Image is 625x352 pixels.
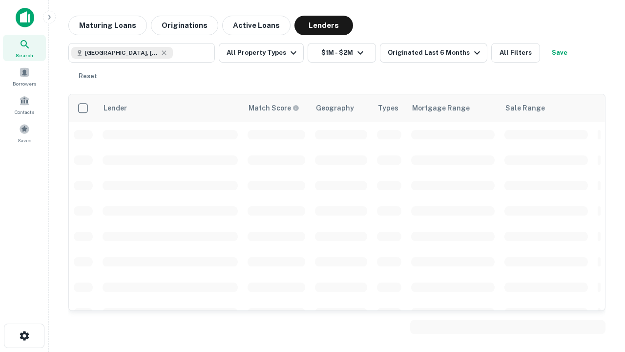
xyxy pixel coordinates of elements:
[388,47,483,59] div: Originated Last 6 Months
[412,102,470,114] div: Mortgage Range
[85,48,158,57] span: [GEOGRAPHIC_DATA], [GEOGRAPHIC_DATA], [GEOGRAPHIC_DATA]
[16,51,33,59] span: Search
[3,91,46,118] a: Contacts
[104,102,127,114] div: Lender
[16,8,34,27] img: capitalize-icon.png
[13,80,36,88] span: Borrowers
[491,43,540,63] button: All Filters
[505,102,545,114] div: Sale Range
[15,108,34,116] span: Contacts
[222,16,291,35] button: Active Loans
[243,94,310,122] th: Capitalize uses an advanced AI algorithm to match your search with the best lender. The match sco...
[372,94,406,122] th: Types
[316,102,354,114] div: Geography
[406,94,500,122] th: Mortgage Range
[3,63,46,89] a: Borrowers
[3,35,46,61] a: Search
[18,136,32,144] span: Saved
[294,16,353,35] button: Lenders
[380,43,487,63] button: Originated Last 6 Months
[249,103,299,113] div: Capitalize uses an advanced AI algorithm to match your search with the best lender. The match sco...
[310,94,372,122] th: Geography
[3,120,46,146] a: Saved
[219,43,304,63] button: All Property Types
[500,94,593,122] th: Sale Range
[576,274,625,321] iframe: Chat Widget
[378,102,398,114] div: Types
[544,43,575,63] button: Save your search to get updates of matches that match your search criteria.
[308,43,376,63] button: $1M - $2M
[68,16,147,35] button: Maturing Loans
[151,16,218,35] button: Originations
[98,94,243,122] th: Lender
[249,103,297,113] h6: Match Score
[72,66,104,86] button: Reset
